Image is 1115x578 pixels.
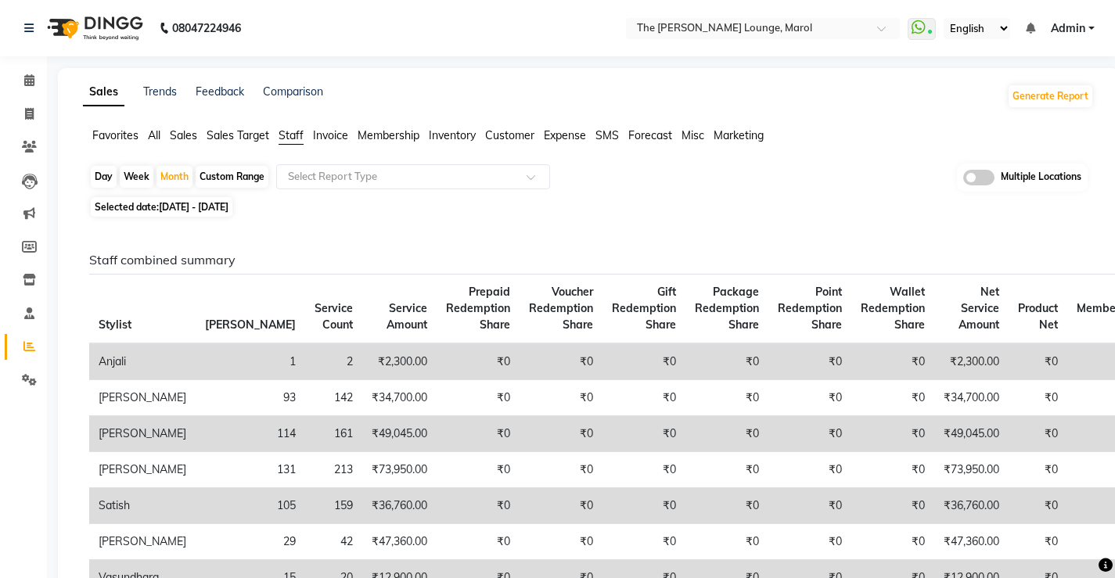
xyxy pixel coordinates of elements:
span: Expense [544,128,586,142]
span: Point Redemption Share [778,285,842,332]
td: ₹0 [437,488,520,524]
td: ₹0 [768,416,851,452]
span: Multiple Locations [1001,170,1081,185]
td: ₹0 [851,416,934,452]
td: ₹0 [437,416,520,452]
td: [PERSON_NAME] [89,380,196,416]
td: ₹0 [768,452,851,488]
td: ₹0 [602,343,685,380]
td: [PERSON_NAME] [89,452,196,488]
td: ₹0 [437,343,520,380]
td: 93 [196,380,305,416]
td: ₹0 [685,524,768,560]
td: 161 [305,416,362,452]
span: Membership [358,128,419,142]
td: ₹47,360.00 [934,524,1009,560]
td: ₹0 [685,343,768,380]
div: Month [156,166,192,188]
a: Sales [83,78,124,106]
span: Stylist [99,318,131,332]
span: [DATE] - [DATE] [159,201,228,213]
td: ₹49,045.00 [934,416,1009,452]
td: ₹0 [685,452,768,488]
td: ₹36,760.00 [934,488,1009,524]
span: Forecast [628,128,672,142]
td: 105 [196,488,305,524]
span: Service Amount [387,301,427,332]
td: ₹0 [685,416,768,452]
td: 114 [196,416,305,452]
td: ₹0 [602,524,685,560]
td: ₹0 [602,488,685,524]
td: ₹73,950.00 [362,452,437,488]
span: Voucher Redemption Share [529,285,593,332]
span: SMS [595,128,619,142]
td: ₹0 [768,343,851,380]
span: Sales Target [207,128,269,142]
td: ₹0 [851,343,934,380]
td: ₹0 [520,380,602,416]
span: Selected date: [91,197,232,217]
td: ₹0 [520,452,602,488]
td: ₹0 [437,524,520,560]
td: 42 [305,524,362,560]
td: 1 [196,343,305,380]
span: Marketing [714,128,764,142]
td: ₹73,950.00 [934,452,1009,488]
td: ₹49,045.00 [362,416,437,452]
span: Package Redemption Share [695,285,759,332]
span: Net Service Amount [959,285,999,332]
td: Anjali [89,343,196,380]
td: ₹0 [1009,380,1067,416]
td: ₹0 [1009,343,1067,380]
td: 159 [305,488,362,524]
td: ₹0 [437,452,520,488]
td: ₹0 [1009,488,1067,524]
div: Custom Range [196,166,268,188]
td: ₹0 [851,452,934,488]
td: ₹0 [1009,416,1067,452]
span: Misc [682,128,704,142]
h6: Staff combined summary [89,253,1081,267]
td: ₹0 [851,524,934,560]
td: ₹0 [1009,524,1067,560]
td: ₹0 [685,488,768,524]
td: ₹0 [851,380,934,416]
span: Wallet Redemption Share [861,285,925,332]
img: logo [40,6,147,50]
td: 142 [305,380,362,416]
td: ₹34,700.00 [934,380,1009,416]
td: ₹0 [520,416,602,452]
td: ₹2,300.00 [934,343,1009,380]
td: ₹0 [851,488,934,524]
span: Service Count [315,301,353,332]
td: ₹0 [602,416,685,452]
td: ₹0 [520,524,602,560]
span: Favorites [92,128,138,142]
span: [PERSON_NAME] [205,318,296,332]
span: Product Net [1018,301,1058,332]
td: Satish [89,488,196,524]
td: [PERSON_NAME] [89,416,196,452]
td: ₹0 [685,380,768,416]
td: ₹47,360.00 [362,524,437,560]
td: ₹0 [520,343,602,380]
td: 131 [196,452,305,488]
td: ₹0 [520,488,602,524]
td: ₹0 [602,380,685,416]
td: 2 [305,343,362,380]
button: Generate Report [1009,85,1092,107]
span: All [148,128,160,142]
a: Feedback [196,84,244,99]
td: ₹0 [768,524,851,560]
span: Prepaid Redemption Share [446,285,510,332]
td: ₹0 [437,380,520,416]
td: ₹0 [1009,452,1067,488]
span: Staff [279,128,304,142]
span: Inventory [429,128,476,142]
td: ₹0 [768,380,851,416]
span: Sales [170,128,197,142]
div: Day [91,166,117,188]
td: [PERSON_NAME] [89,524,196,560]
td: 29 [196,524,305,560]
